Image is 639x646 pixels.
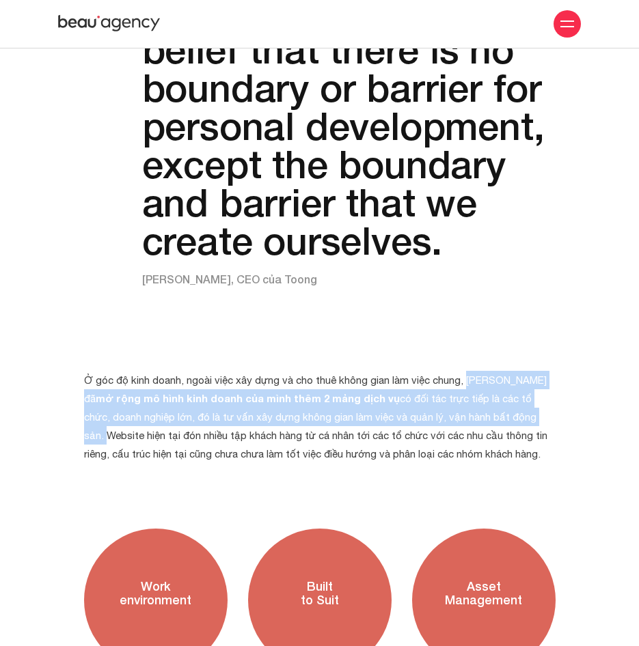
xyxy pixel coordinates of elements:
[96,392,400,404] b: mở rộng mô hình kinh doanh của mình thêm 2 mảng dịch vụ
[142,272,317,285] cite: [PERSON_NAME], CEO của Toong
[84,371,556,463] p: Ở góc độ kinh doanh, ngoài việc xây dựng và cho thuê không gian làm việc chung, [PERSON_NAME] đã ...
